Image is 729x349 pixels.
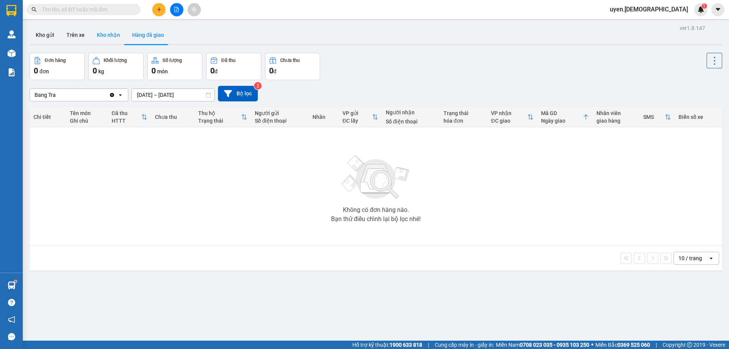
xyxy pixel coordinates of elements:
[194,107,251,127] th: Toggle SortBy
[280,58,300,63] div: Chưa thu
[541,110,583,116] div: Mã GD
[8,30,16,38] img: warehouse-icon
[6,7,18,15] span: Gửi:
[496,341,589,349] span: Miền Nam
[39,68,49,74] span: đơn
[656,341,657,349] span: |
[435,341,494,349] span: Cung cấp máy in - giấy in:
[73,24,150,33] div: Minh
[254,82,262,90] sup: 2
[70,118,104,124] div: Ghi chú
[386,118,436,125] div: Số điện thoại
[34,66,38,75] span: 0
[117,92,123,98] svg: open
[14,280,17,283] sup: 1
[42,5,131,14] input: Tìm tên, số ĐT hoặc mã đơn
[8,49,16,57] img: warehouse-icon
[428,341,429,349] span: |
[73,33,150,43] div: 0906712629
[342,110,372,116] div: VP gửi
[210,66,215,75] span: 0
[73,6,150,24] div: [GEOGRAPHIC_DATA]
[339,107,382,127] th: Toggle SortBy
[8,316,15,323] span: notification
[174,7,179,12] span: file-add
[156,7,162,12] span: plus
[679,254,702,262] div: 10 / trang
[112,110,141,116] div: Đã thu
[126,26,170,44] button: Hàng đã giao
[312,114,335,120] div: Nhãn
[221,58,235,63] div: Đã thu
[342,118,372,124] div: ĐC lấy
[198,110,241,116] div: Thu hộ
[206,53,261,80] button: Đã thu0đ
[541,118,583,124] div: Ngày giao
[6,48,68,57] div: 40.000
[198,118,241,124] div: Trạng thái
[491,110,527,116] div: VP nhận
[343,207,409,213] div: Không có đơn hàng nào.
[443,110,484,116] div: Trạng thái
[70,110,104,116] div: Tên món
[255,110,305,116] div: Người gửi
[191,7,197,12] span: aim
[218,86,258,101] button: Bộ lọc
[109,92,115,98] svg: Clear value
[715,6,721,13] span: caret-down
[8,68,16,76] img: solution-icon
[147,53,202,80] button: Số lượng0món
[520,342,589,348] strong: 0708 023 035 - 0935 103 250
[255,118,305,124] div: Số điện thoại
[697,6,704,13] img: icon-new-feature
[45,58,66,63] div: Đơn hàng
[702,3,707,9] sup: 1
[443,118,484,124] div: hóa đơn
[711,3,724,16] button: caret-down
[643,114,665,120] div: SMS
[639,107,675,127] th: Toggle SortBy
[352,341,422,349] span: Hỗ trợ kỹ thuật:
[91,26,126,44] button: Kho nhận
[132,89,215,101] input: Select a date range.
[73,6,91,14] span: Nhận:
[98,68,104,74] span: kg
[708,255,714,261] svg: open
[6,49,17,57] span: CR :
[33,114,62,120] div: Chi tiết
[680,24,705,32] div: ver 1.8.147
[265,53,320,80] button: Chưa thu0đ
[491,118,527,124] div: ĐC giao
[537,107,593,127] th: Toggle SortBy
[8,299,15,306] span: question-circle
[595,341,650,349] span: Miền Bắc
[390,342,422,348] strong: 1900 633 818
[386,109,436,115] div: Người nhận
[591,343,593,346] span: ⚪️
[596,110,636,116] div: Nhân viên
[215,68,218,74] span: đ
[152,3,166,16] button: plus
[338,151,414,204] img: svg+xml;base64,PHN2ZyBjbGFzcz0ibGlzdC1wbHVnX19zdmciIHhtbG5zPSJodHRwOi8vd3d3LnczLm9yZy8yMDAwL3N2Zy...
[8,281,16,289] img: warehouse-icon
[157,68,168,74] span: món
[35,91,56,99] div: Bang Tra
[331,216,421,222] div: Bạn thử điều chỉnh lại bộ lọc nhé!
[155,114,191,120] div: Chưa thu
[112,118,141,124] div: HTTT
[60,26,91,44] button: Trên xe
[604,5,694,14] span: uyen.[DEMOGRAPHIC_DATA]
[269,66,273,75] span: 0
[6,6,67,16] div: Bang Tra
[104,58,127,63] div: Khối lượng
[93,66,97,75] span: 0
[679,114,718,120] div: Biển số xe
[32,7,37,12] span: search
[188,3,201,16] button: aim
[596,118,636,124] div: giao hàng
[6,5,16,16] img: logo-vxr
[617,342,650,348] strong: 0369 525 060
[170,3,183,16] button: file-add
[30,26,60,44] button: Kho gửi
